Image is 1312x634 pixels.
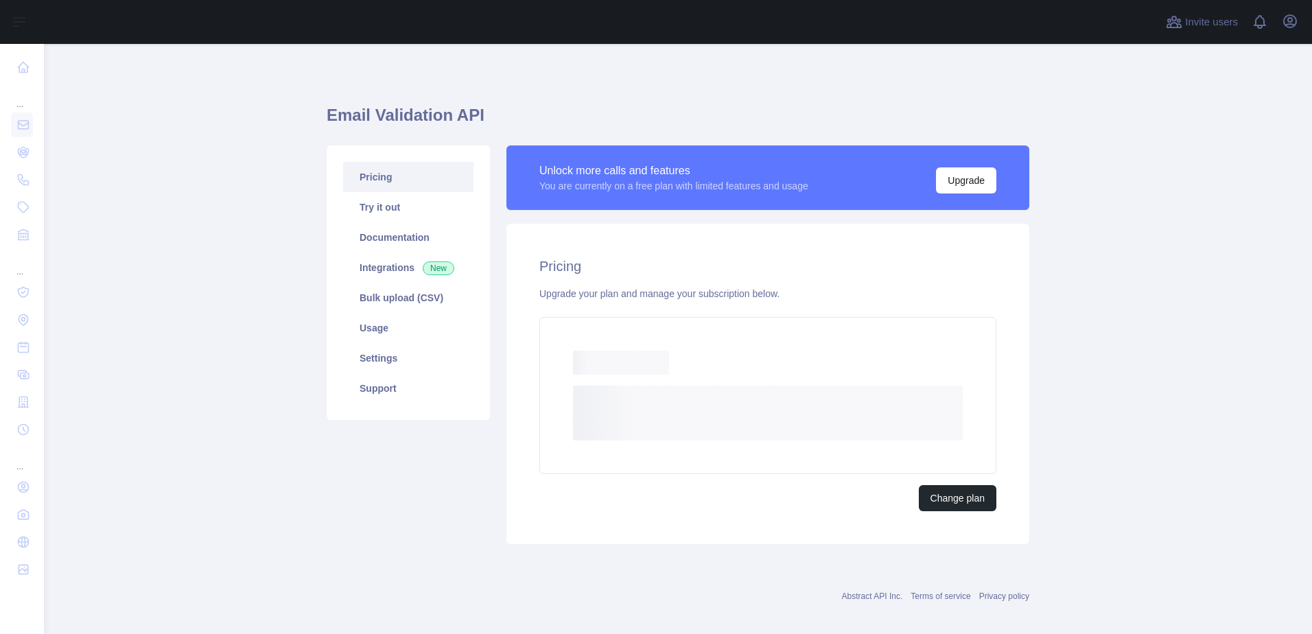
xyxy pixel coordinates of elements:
div: ... [11,82,33,110]
a: Abstract API Inc. [842,591,903,601]
div: Unlock more calls and features [539,163,808,179]
div: ... [11,445,33,472]
a: Try it out [343,192,473,222]
button: Change plan [919,485,996,511]
div: ... [11,250,33,277]
span: Invite users [1185,14,1238,30]
button: Upgrade [936,167,996,193]
div: Upgrade your plan and manage your subscription below. [539,287,996,301]
div: You are currently on a free plan with limited features and usage [539,179,808,193]
span: New [423,261,454,275]
a: Settings [343,343,473,373]
a: Usage [343,313,473,343]
button: Invite users [1163,11,1241,33]
a: Terms of service [911,591,970,601]
h1: Email Validation API [327,104,1029,137]
a: Privacy policy [979,591,1029,601]
a: Documentation [343,222,473,253]
a: Integrations New [343,253,473,283]
a: Bulk upload (CSV) [343,283,473,313]
a: Support [343,373,473,403]
h2: Pricing [539,257,996,276]
a: Pricing [343,162,473,192]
